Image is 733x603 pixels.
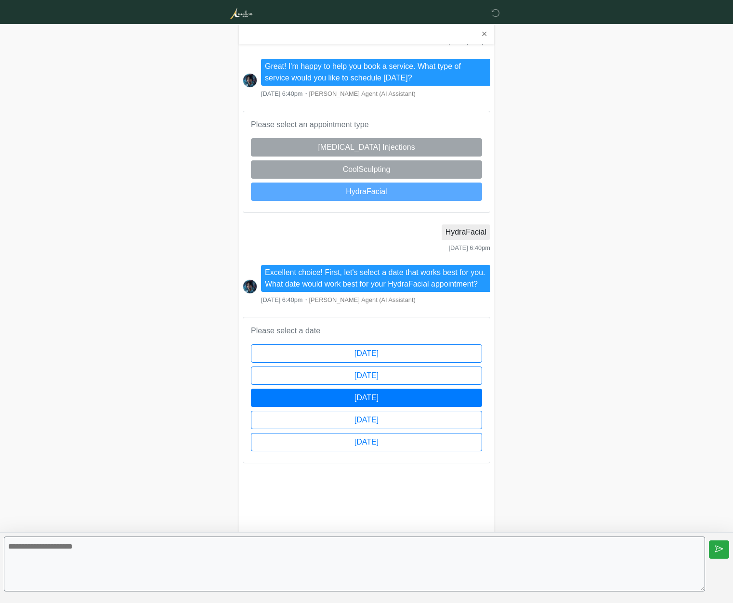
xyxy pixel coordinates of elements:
[251,344,482,363] button: [DATE]
[251,433,482,451] button: [DATE]
[261,296,416,303] small: ・
[448,244,490,251] span: [DATE] 6:40pm
[478,28,490,40] button: ✕
[251,138,482,157] button: [MEDICAL_DATA] Injections
[251,389,482,407] button: [DATE]
[251,160,482,179] button: CoolSculpting
[261,296,303,303] span: [DATE] 6:40pm
[261,265,490,292] li: Excellent choice! First, let's select a date that works best for you. What date would work best f...
[251,183,482,201] button: HydraFacial
[251,411,482,429] button: [DATE]
[309,296,416,303] span: [PERSON_NAME] Agent (AI Assistant)
[261,90,416,97] small: ・
[251,367,482,385] button: [DATE]
[243,279,257,294] img: Screenshot_2025-06-19_at_17.41.14.png
[261,90,303,97] span: [DATE] 6:40pm
[229,7,253,19] img: Aurelion Med Spa Logo
[442,224,490,240] li: HydraFacial
[243,73,257,88] img: Screenshot_2025-06-19_at_17.41.14.png
[309,90,416,97] span: [PERSON_NAME] Agent (AI Assistant)
[261,59,490,86] li: Great! I'm happy to help you book a service. What type of service would you like to schedule [DATE]?
[251,325,482,337] p: Please select a date
[251,119,482,131] p: Please select an appointment type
